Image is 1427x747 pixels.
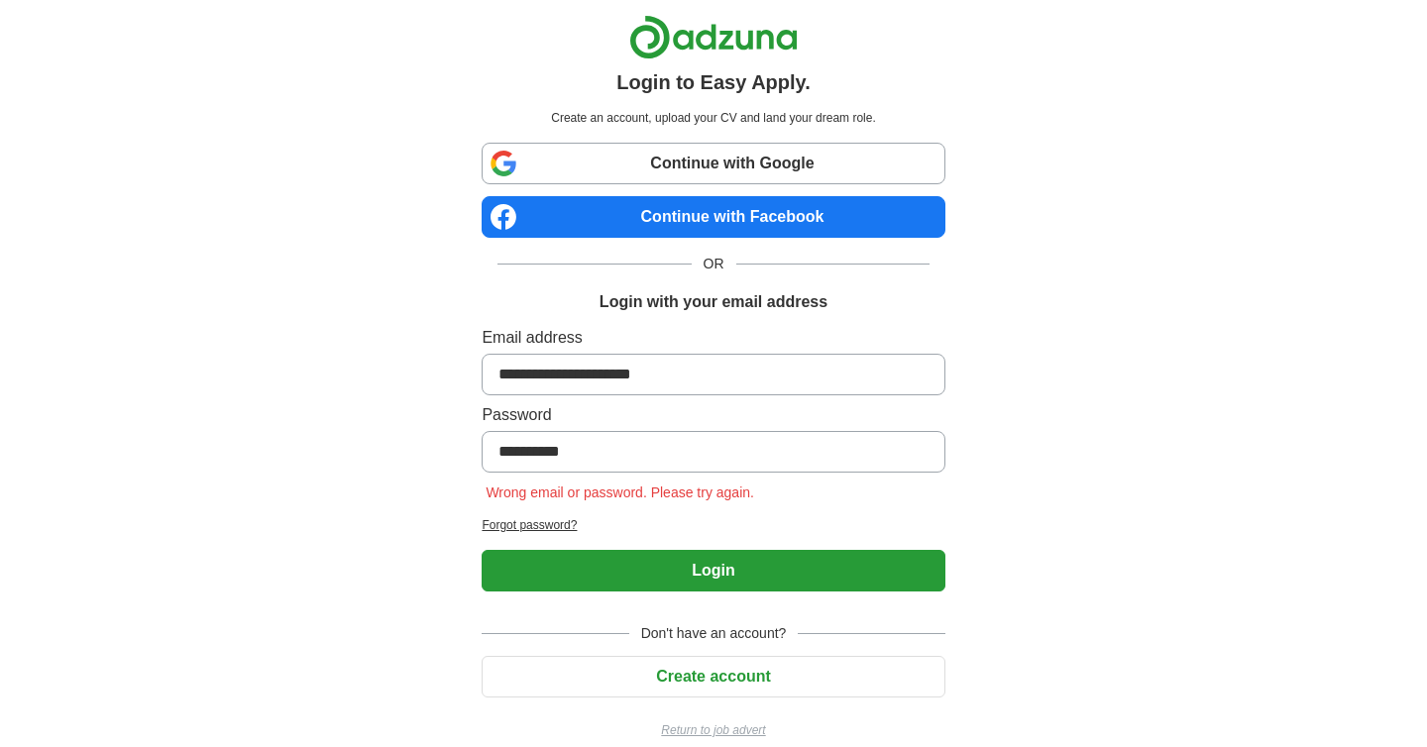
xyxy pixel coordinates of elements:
h1: Login with your email address [600,290,827,314]
a: Continue with Facebook [482,196,944,238]
a: Return to job advert [482,721,944,739]
a: Continue with Google [482,143,944,184]
span: Wrong email or password. Please try again. [482,484,758,500]
span: OR [692,254,736,274]
span: Don't have an account? [629,623,799,644]
a: Create account [482,668,944,685]
label: Password [482,403,944,427]
a: Forgot password? [482,516,944,534]
button: Create account [482,656,944,697]
label: Email address [482,326,944,350]
h1: Login to Easy Apply. [616,67,811,97]
button: Login [482,550,944,591]
p: Create an account, upload your CV and land your dream role. [486,109,940,127]
img: Adzuna logo [629,15,798,59]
